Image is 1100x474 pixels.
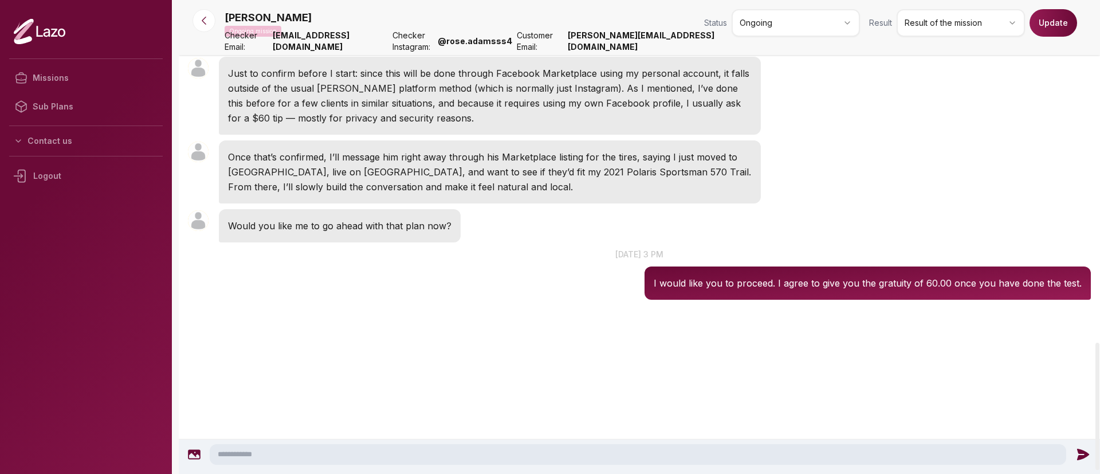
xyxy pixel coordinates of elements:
strong: [EMAIL_ADDRESS][DOMAIN_NAME] [273,30,388,53]
strong: @ rose.adamsss4 [438,36,512,47]
img: User avatar [188,210,209,231]
p: Ongoing mission [225,26,281,37]
p: Would you like me to go ahead with that plan now? [228,218,451,233]
a: Missions [9,64,163,92]
p: [PERSON_NAME] [225,10,312,26]
button: Update [1030,9,1077,37]
div: Logout [9,161,163,191]
span: Status [704,17,727,29]
p: [DATE] 3 pm [179,248,1100,260]
p: Once that’s confirmed, I’ll message him right away through his Marketplace listing for the tires,... [228,150,752,194]
span: Result [869,17,892,29]
a: Sub Plans [9,92,163,121]
button: Contact us [9,131,163,151]
span: Checker Email: [225,30,268,53]
p: I would like you to proceed. I agree to give you the gratuity of 60.00 once you have done the test. [654,276,1082,291]
span: Customer Email: [517,30,563,53]
strong: [PERSON_NAME][EMAIL_ADDRESS][DOMAIN_NAME] [568,30,738,53]
p: Just to confirm before I start: since this will be done through Facebook Marketplace using my per... [228,66,752,126]
img: User avatar [188,58,209,79]
img: User avatar [188,142,209,162]
span: Checker Instagram: [392,30,433,53]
